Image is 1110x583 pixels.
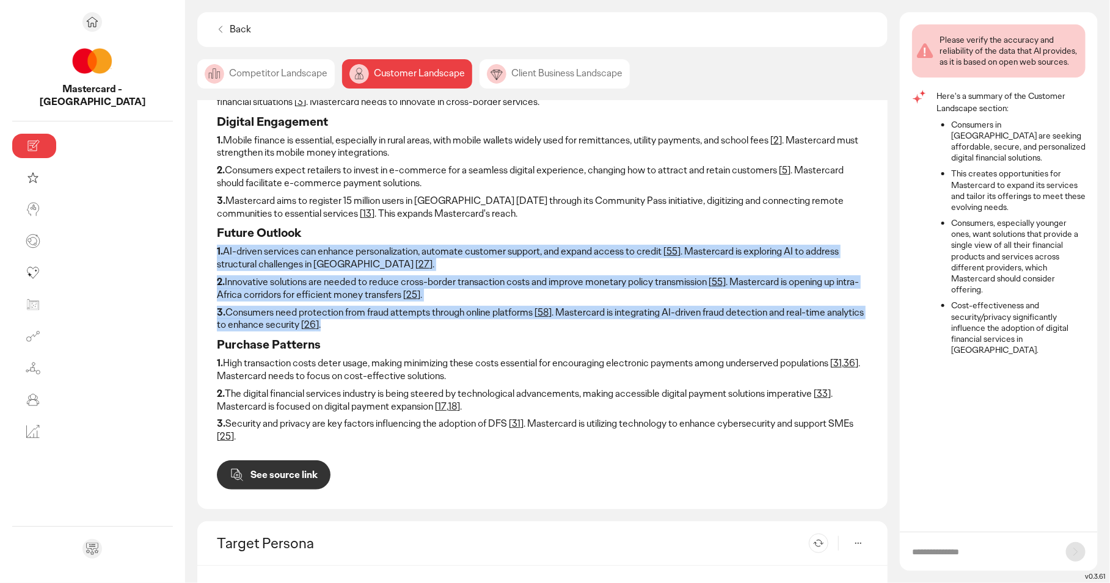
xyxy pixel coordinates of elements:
a: 58 [538,306,549,319]
a: 27 [418,258,429,270]
button: See source link [217,460,330,490]
strong: 3. [217,417,225,430]
img: image [205,64,224,84]
div: Send feedback [82,539,102,559]
li: This creates opportunities for Mastercard to expand its services and tailor its offerings to meet... [951,168,1086,212]
h3: Future Outlook [217,225,868,241]
div: Customer Landscape [342,59,472,89]
a: 33 [817,387,828,400]
img: image [487,64,506,84]
p: See source link [250,470,318,480]
a: 3 [298,95,303,108]
strong: 3. [217,306,225,319]
a: 31 [512,417,520,430]
p: Back [230,23,251,36]
li: Cost-effectiveness and security/privacy significantly influence the adoption of digital financial... [951,300,1086,355]
a: 13 [363,207,371,220]
div: Competitor Landscape [197,59,335,89]
a: 25 [406,288,417,301]
a: 31 [833,357,842,369]
strong: 1. [217,357,223,369]
a: 5 [782,164,787,176]
p: The digital financial services industry is being steered by technological advancements, making ac... [217,388,868,413]
p: Mastercard - AFRICA [12,83,173,109]
div: Client Business Landscape [480,59,630,89]
a: 18 [448,400,457,413]
a: 55 [712,275,723,288]
a: 55 [666,245,677,258]
h3: Purchase Patterns [217,336,868,352]
h2: Target Persona [217,534,314,552]
p: Mastercard aims to register 15 million users in [GEOGRAPHIC_DATA] [DATE] through its Community Pa... [217,195,868,220]
p: High transaction costs deter usage, making minimizing these costs essential for encouraging elect... [217,357,868,383]
p: AI-driven services can enhance personalization, automate customer support, and expand access to c... [217,245,868,271]
a: 17 [438,400,447,413]
p: Innovative solutions are needed to reduce cross-border transaction costs and improve monetary pol... [217,276,868,302]
p: Here's a summary of the Customer Landscape section: [937,90,1086,114]
strong: 1. [217,245,223,258]
a: 25 [220,430,231,443]
p: Consumers expect retailers to invest in e-commerce for a seamless digital experience, changing ho... [217,164,868,190]
div: Please verify the accuracy and reliability of the data that AI provides, as it is based on open w... [940,34,1081,68]
img: image [349,64,369,84]
li: Consumers, especially younger ones, want solutions that provide a single view of all their financ... [951,217,1086,295]
strong: 1. [217,134,223,147]
strong: 3. [217,194,225,207]
button: Refresh [809,534,828,553]
p: Consumers need protection from fraud attempts through online platforms [ ]. Mastercard is integra... [217,306,868,332]
h3: Digital Engagement [217,114,868,129]
strong: 2. [217,387,225,400]
a: 36 [844,357,855,369]
img: project avatar [70,39,114,83]
p: Security and privacy are key factors influencing the adoption of DFS [ ]. Mastercard is utilizing... [217,418,868,443]
strong: 2. [217,164,225,176]
strong: 2. [217,275,225,288]
a: 26 [304,318,316,331]
a: 2 [773,134,779,147]
p: Mobile finance is essential, especially in rural areas, with mobile wallets widely used for remit... [217,134,868,160]
li: Consumers in [GEOGRAPHIC_DATA] are seeking affordable, secure, and personalized digital financial... [951,119,1086,164]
